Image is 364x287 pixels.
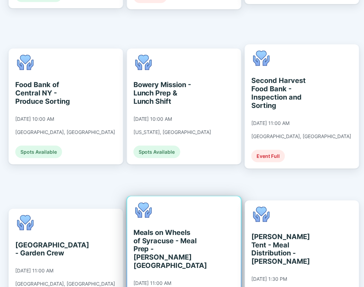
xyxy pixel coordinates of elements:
div: Event Full [251,150,285,162]
div: [GEOGRAPHIC_DATA], [GEOGRAPHIC_DATA] [15,129,115,135]
div: [DATE] 10:00 AM [133,116,172,122]
div: [PERSON_NAME] Tent - Meal Distribution - [PERSON_NAME] [251,233,315,266]
div: Spots Available [15,146,62,158]
div: Second Harvest Food Bank - Inspection and Sorting [251,76,315,110]
div: Meals on Wheels of Syracuse - Meal Prep - [PERSON_NAME][GEOGRAPHIC_DATA] [133,228,197,270]
div: [US_STATE], [GEOGRAPHIC_DATA] [133,129,211,135]
div: [DATE] 1:30 PM [251,276,287,282]
div: [DATE] 10:00 AM [15,116,54,122]
div: Bowery Mission - Lunch Prep & Lunch Shift [133,81,197,105]
div: [GEOGRAPHIC_DATA] - Garden Crew [15,241,79,258]
div: Spots Available [133,146,180,158]
div: [DATE] 11:00 AM [251,120,289,126]
div: [DATE] 11:00 AM [133,280,172,287]
div: [DATE] 11:00 AM [15,268,53,274]
div: Food Bank of Central NY - Produce Sorting [15,81,79,105]
div: [GEOGRAPHIC_DATA], [GEOGRAPHIC_DATA] [251,133,351,140]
